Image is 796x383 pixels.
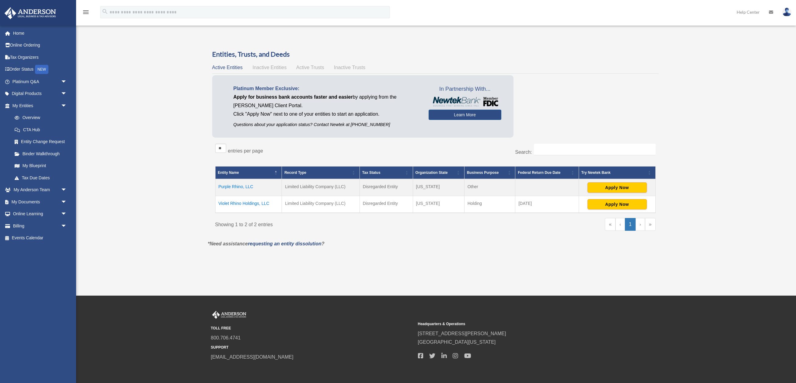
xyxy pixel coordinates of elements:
[215,218,431,229] div: Showing 1 to 2 of 2 entries
[579,166,655,179] th: Try Newtek Bank : Activate to sort
[9,136,73,148] a: Entity Change Request
[615,218,625,231] a: Previous
[636,218,645,231] a: Next
[35,65,48,74] div: NEW
[4,196,76,208] a: My Documentsarrow_drop_down
[429,110,501,120] a: Learn More
[218,170,239,175] span: Entity Name
[282,196,359,213] td: Limited Liability Company (LLC)
[211,344,414,351] small: SUPPORT
[282,166,359,179] th: Record Type: Activate to sort
[233,121,419,128] p: Questions about your application status? Contact Newtek at [PHONE_NUMBER]
[248,241,321,246] a: requesting an entity dissolution
[418,321,621,327] small: Headquarters & Operations
[515,149,532,155] label: Search:
[233,94,353,100] span: Apply for business bank accounts faster and easier
[4,63,76,76] a: Order StatusNEW
[782,8,791,16] img: User Pic
[9,148,73,160] a: Binder Walkthrough
[61,184,73,196] span: arrow_drop_down
[416,170,448,175] span: Organization State
[418,339,496,345] a: [GEOGRAPHIC_DATA][US_STATE]
[413,196,464,213] td: [US_STATE]
[61,100,73,112] span: arrow_drop_down
[515,196,579,213] td: [DATE]
[4,208,76,220] a: Online Learningarrow_drop_down
[362,170,380,175] span: Tax Status
[3,7,58,19] img: Anderson Advisors Platinum Portal
[4,27,76,39] a: Home
[215,166,282,179] th: Entity Name: Activate to invert sorting
[9,124,73,136] a: CTA Hub
[211,354,293,360] a: [EMAIL_ADDRESS][DOMAIN_NAME]
[282,179,359,196] td: Limited Liability Company (LLC)
[4,220,76,232] a: Billingarrow_drop_down
[284,170,306,175] span: Record Type
[211,325,414,332] small: TOLL FREE
[587,199,647,209] button: Apply Now
[334,65,365,70] span: Inactive Trusts
[359,196,413,213] td: Disregarded Entity
[464,196,515,213] td: Holding
[418,331,506,336] a: [STREET_ADDRESS][PERSON_NAME]
[61,208,73,220] span: arrow_drop_down
[9,172,73,184] a: Tax Due Dates
[4,39,76,51] a: Online Ordering
[211,335,241,340] a: 800.706.4741
[464,179,515,196] td: Other
[429,84,501,94] span: In Partnership With...
[464,166,515,179] th: Business Purpose: Activate to sort
[515,166,579,179] th: Federal Return Due Date: Activate to sort
[233,110,419,118] p: Click "Apply Now" next to one of your entities to start an application.
[4,88,76,100] a: Digital Productsarrow_drop_down
[215,196,282,213] td: Violet Rhino Holdings, LLC
[212,65,243,70] span: Active Entities
[581,169,646,176] div: Try Newtek Bank
[233,84,419,93] p: Platinum Member Exclusive:
[4,51,76,63] a: Tax Organizers
[61,76,73,88] span: arrow_drop_down
[359,166,413,179] th: Tax Status: Activate to sort
[4,232,76,244] a: Events Calendar
[518,170,560,175] span: Federal Return Due Date
[9,160,73,172] a: My Blueprint
[4,184,76,196] a: My Anderson Teamarrow_drop_down
[625,218,636,231] a: 1
[215,179,282,196] td: Purple Rhino, LLC
[296,65,324,70] span: Active Trusts
[82,9,89,16] i: menu
[61,196,73,208] span: arrow_drop_down
[212,50,659,59] h3: Entities, Trusts, and Deeds
[228,148,263,153] label: entries per page
[233,93,419,110] p: by applying from the [PERSON_NAME] Client Portal.
[4,100,73,112] a: My Entitiesarrow_drop_down
[211,311,247,319] img: Anderson Advisors Platinum Portal
[605,218,615,231] a: First
[467,170,499,175] span: Business Purpose
[208,241,324,246] em: *Need assistance ?
[102,8,108,15] i: search
[61,220,73,232] span: arrow_drop_down
[413,166,464,179] th: Organization State: Activate to sort
[587,182,647,193] button: Apply Now
[61,88,73,100] span: arrow_drop_down
[9,112,70,124] a: Overview
[82,11,89,16] a: menu
[359,179,413,196] td: Disregarded Entity
[413,179,464,196] td: [US_STATE]
[252,65,286,70] span: Inactive Entities
[645,218,656,231] a: Last
[432,97,498,107] img: NewtekBankLogoSM.png
[4,76,76,88] a: Platinum Q&Aarrow_drop_down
